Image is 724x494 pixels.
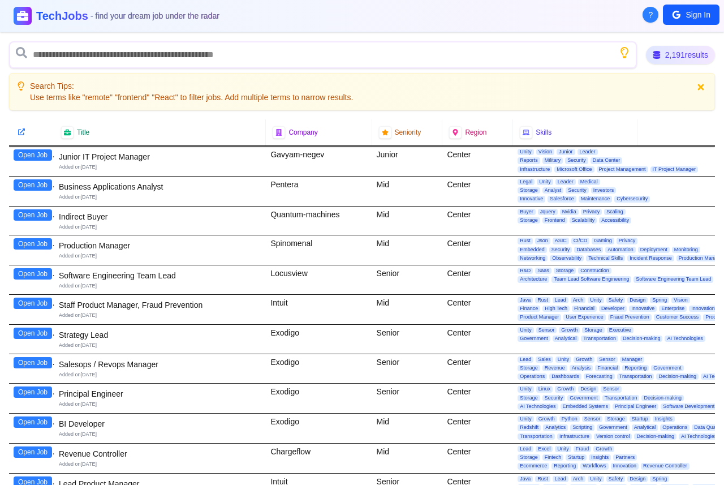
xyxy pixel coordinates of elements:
[571,297,586,303] span: Arch
[588,476,604,482] span: Unity
[59,194,261,201] div: Added on [DATE]
[266,177,372,206] div: Pentera
[59,478,261,489] div: Lead Product Manager
[518,314,561,320] span: Product Manager
[538,209,558,215] span: Jquery
[551,463,578,469] span: Reporting
[555,179,576,185] span: Leader
[59,299,261,311] div: Staff Product Manager, Fraud Prevention
[605,247,636,253] span: Automation
[646,46,715,64] div: 2,191 results
[660,484,689,491] span: Operations
[518,217,540,224] span: Storage
[518,484,540,491] span: Finance
[553,476,568,482] span: Lead
[553,336,579,342] span: Analytical
[442,177,513,206] div: Center
[559,416,580,422] span: Python
[59,151,261,162] div: Junior IT Project Manager
[535,476,550,482] span: Rust
[535,297,550,303] span: Rust
[535,268,551,274] span: Saas
[266,384,372,413] div: Exodigo
[630,416,650,422] span: Startup
[570,484,597,491] span: Innovative
[572,306,597,312] span: Financial
[465,128,486,137] span: Region
[59,388,261,400] div: Principal Engineer
[59,401,261,408] div: Added on [DATE]
[542,365,567,371] span: Revenue
[536,128,551,137] span: Skills
[613,454,637,461] span: Partners
[30,80,353,92] p: Search Tips:
[372,444,443,473] div: Mid
[518,166,552,173] span: Infrastructure
[606,297,626,303] span: Safety
[14,416,52,428] button: Open Job
[518,476,533,482] span: Java
[518,157,540,164] span: Reports
[651,365,684,371] span: Government
[672,247,700,253] span: Monitoring
[543,424,568,431] span: Analytics
[597,356,618,363] span: Sensor
[565,157,588,164] span: Security
[518,373,547,380] span: Operations
[627,476,648,482] span: Design
[638,247,670,253] span: Deployment
[632,424,658,431] span: Analytical
[59,371,261,379] div: Added on [DATE]
[14,476,52,488] button: Open Job
[535,238,550,244] span: Json
[660,424,689,431] span: Operations
[600,484,627,491] span: Enterprise
[554,166,594,173] span: Microsoft Office
[586,255,625,261] span: Technical Skills
[372,235,443,265] div: Mid
[14,149,52,161] button: Open Job
[266,295,372,324] div: Intuit
[442,325,513,354] div: Center
[627,297,648,303] span: Design
[593,446,614,452] span: Growth
[518,306,540,312] span: Finance
[589,454,611,461] span: Insights
[77,128,89,137] span: Title
[59,282,261,290] div: Added on [DATE]
[14,179,52,191] button: Open Job
[554,268,576,274] span: Storage
[634,433,676,440] span: Decision-making
[599,306,627,312] span: Developer
[442,295,513,324] div: Center
[578,268,611,274] span: Construction
[649,9,653,20] span: ?
[59,418,261,429] div: BI Developer
[266,325,372,354] div: Exodigo
[442,147,513,176] div: Center
[605,416,627,422] span: Storage
[650,297,669,303] span: Spring
[536,386,553,392] span: Linux
[592,238,614,244] span: Gaming
[578,149,598,155] span: Leader
[14,268,52,280] button: Open Job
[536,149,554,155] span: Vision
[59,164,261,171] div: Added on [DATE]
[542,187,564,194] span: Analyst
[266,354,372,384] div: Exodigo
[580,463,608,469] span: Workflows
[518,416,534,422] span: Unity
[595,365,620,371] span: Financial
[579,196,613,202] span: Maintenance
[536,327,557,333] span: Sensor
[542,217,567,224] span: Frontend
[553,297,568,303] span: Lead
[59,211,261,222] div: Indirect Buyer
[581,336,618,342] span: Transportation
[288,128,317,137] span: Company
[548,196,576,202] span: Salesforce
[549,373,581,380] span: Dashboards
[661,403,717,410] span: Software Development
[518,336,550,342] span: Government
